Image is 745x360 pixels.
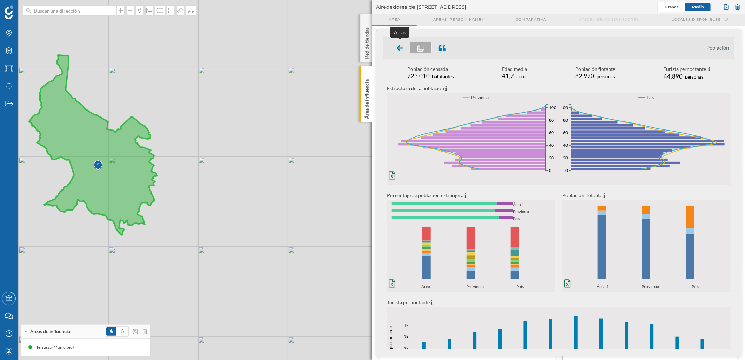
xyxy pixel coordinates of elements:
[408,66,454,73] div: Población censada
[516,17,546,22] span: Comparativa
[36,344,78,351] div: Terrassa (Municipio)
[516,283,526,292] span: País
[502,66,528,73] div: Edad media
[517,74,526,79] span: años
[433,17,483,22] span: Áreas [PERSON_NAME]
[579,17,639,22] span: Origen de consumidores
[563,130,568,135] text: 60
[363,25,370,59] p: Red de tiendas
[664,66,710,73] div: Turista pernoctante
[5,5,13,19] img: Geoblink Logo
[404,346,409,352] text: 2k
[466,283,486,292] span: Provincia
[549,168,551,173] text: 0
[597,74,615,79] span: personas
[502,72,514,80] span: 41,2
[549,142,554,148] text: 40
[565,168,568,173] text: 0
[664,73,683,80] span: 44.890
[387,299,731,306] p: Turista pernoctante
[549,155,554,160] text: 20
[432,74,454,79] span: habitantes
[404,322,409,328] text: 4k
[389,17,400,22] span: Area
[408,72,430,80] span: 223.010
[576,66,616,73] div: Población flotante
[394,29,405,36] div: Atrás
[642,283,661,292] span: Provincia
[14,5,39,11] span: Soporte
[665,4,679,9] span: Grande
[563,142,568,148] text: 40
[576,72,595,80] span: 82.920
[363,76,370,119] p: Área de influencia
[422,283,436,292] span: Área 1
[549,105,556,110] text: 100
[387,85,731,92] p: Estructura de la población
[30,328,70,335] span: Áreas de influencia
[562,192,731,199] p: Población flotante
[549,118,554,123] text: 80
[706,44,729,51] li: Población
[471,94,489,101] span: Provincia
[597,283,611,292] span: Área 1
[685,74,703,80] span: personas
[94,159,102,173] img: Marker
[647,94,654,101] span: País
[376,4,467,11] span: Alrededores de [STREET_ADDRESS]
[563,155,568,160] text: 20
[672,17,721,22] span: Locales disponibles
[692,283,701,292] span: País
[692,4,704,9] span: Medio
[404,334,409,340] text: 3k
[387,192,555,199] p: Porcentaje de población extranjera
[561,105,568,110] text: 100
[549,130,554,135] text: 60
[563,118,568,123] text: 80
